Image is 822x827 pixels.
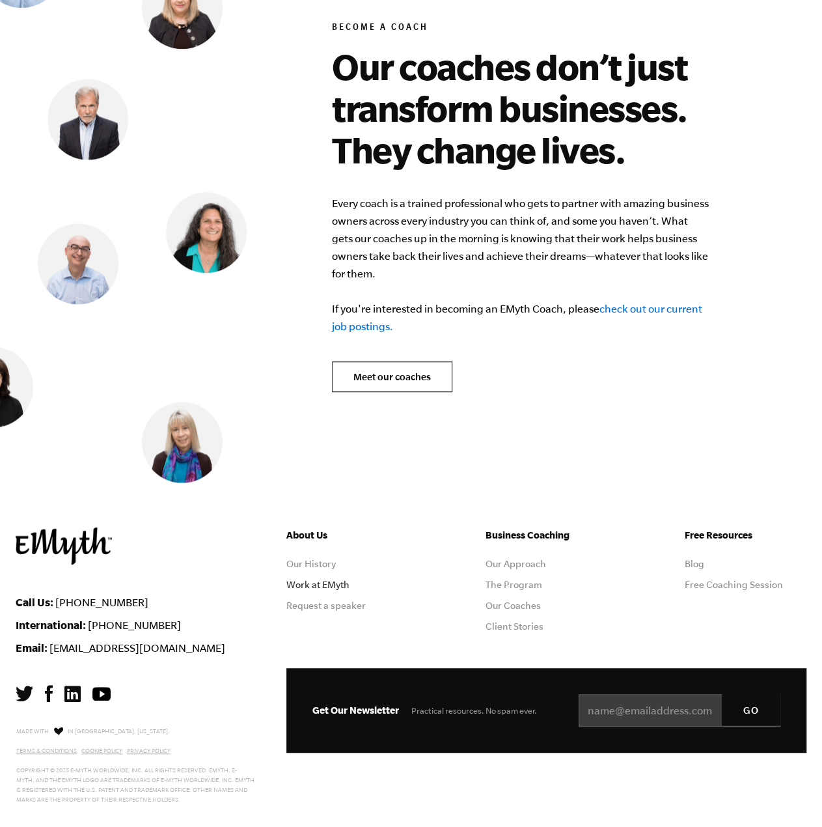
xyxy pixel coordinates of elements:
[16,596,53,608] strong: Call Us:
[757,764,822,827] iframe: Chat Widget
[127,748,171,754] a: Privacy Policy
[16,686,33,701] img: Twitter
[38,223,118,304] img: Shachar Perlman, EMyth Business Coach
[486,600,541,611] a: Our Coaches
[16,748,77,754] a: Terms & Conditions
[286,600,366,611] a: Request a speaker
[286,580,349,590] a: Work at EMyth
[45,685,53,702] img: Facebook
[92,687,111,701] img: YouTube
[16,527,112,565] img: EMyth
[49,642,225,654] a: [EMAIL_ADDRESS][DOMAIN_NAME]
[16,619,86,631] strong: International:
[332,22,743,35] h6: Become a Coach
[48,79,128,160] img: Steve Edkins, EMyth Business Coach
[54,727,63,735] img: Love
[579,694,780,727] input: name@emailaddress.com
[286,527,409,543] h5: About Us
[332,303,702,332] a: check out our current job postings.
[312,705,399,716] span: Get Our Newsletter
[88,619,181,631] a: [PHONE_NUMBER]
[684,527,806,543] h5: Free Resources
[332,361,452,393] a: Meet our coaches
[332,46,743,171] h2: Our coaches don’t just transform businesses. They change lives.
[55,596,148,608] a: [PHONE_NUMBER]
[142,402,223,483] img: Mary Rydman, EMyth Business Coach
[486,559,546,569] a: Our Approach
[486,580,542,590] a: The Program
[64,686,81,702] img: LinkedIn
[286,559,336,569] a: Our History
[684,559,704,569] a: Blog
[332,195,709,335] p: Every coach is a trained professional who gets to partner with amazing business owners across eve...
[411,706,537,716] span: Practical resources. No spam ever.
[16,725,254,805] p: Made with in [GEOGRAPHIC_DATA], [US_STATE]. Copyright © 2025 E-Myth Worldwide, Inc. All rights re...
[684,580,782,590] a: Free Coaching Session
[722,694,780,725] input: GO
[486,527,608,543] h5: Business Coaching
[16,641,48,654] strong: Email:
[166,192,247,273] img: Judith Lerner, EMyth Business Coach
[486,621,543,632] a: Client Stories
[81,748,122,754] a: Cookie Policy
